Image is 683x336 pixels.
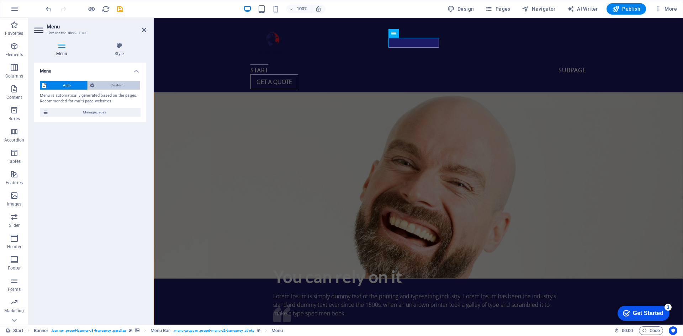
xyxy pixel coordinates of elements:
[88,81,141,90] button: Custom
[40,108,141,117] button: Manage pages
[622,326,633,335] span: 00 00
[8,287,21,292] p: Forms
[567,5,598,12] span: AI Writer
[173,326,254,335] span: . menu-wrapper .preset-menu-v2-transaway .sticky
[7,201,22,207] p: Images
[47,23,146,30] h2: Menu
[135,329,139,332] i: This element contains a background
[129,329,132,332] i: This element is a customizable preset
[607,3,646,15] button: Publish
[271,326,283,335] span: Click to select. Double-click to edit
[150,326,170,335] span: Click to select. Double-click to edit
[642,326,660,335] span: Code
[8,265,21,271] p: Footer
[34,326,283,335] nav: breadcrumb
[5,73,23,79] p: Columns
[8,159,21,164] p: Tables
[40,93,141,105] div: Menu is automatically generated based on the pages. Recommended for multi-page websites.
[9,116,20,122] p: Boxes
[5,52,23,58] p: Elements
[627,328,628,333] span: :
[4,308,24,314] p: Marketing
[6,180,23,186] p: Features
[47,30,132,36] h3: Element #ed-889981180
[6,95,22,100] p: Content
[7,244,21,250] p: Header
[40,81,88,90] button: Auto
[6,326,23,335] a: Click to cancel selection. Double-click to open Pages
[51,326,126,335] span: . banner .preset-banner-v3-transaway .parallax
[154,18,683,325] iframe: To enrich screen reader interactions, please activate Accessibility in Grammarly extension settings
[34,326,49,335] span: Click to select. Double-click to edit
[519,3,558,15] button: Navigator
[92,42,146,57] h4: Style
[5,31,23,36] p: Favorites
[34,63,146,75] h4: Menu
[48,81,85,90] span: Auto
[614,326,633,335] h6: Session time
[564,3,601,15] button: AI Writer
[96,81,138,90] span: Custom
[652,3,680,15] button: More
[4,137,24,143] p: Accordion
[51,108,138,117] span: Manage pages
[669,326,677,335] button: Usercentrics
[612,302,672,324] iframe: To enrich screen reader interactions, please activate Accessibility in Grammarly extension settings
[612,5,640,12] span: Publish
[9,223,20,228] p: Slider
[257,329,260,332] i: This element is a customizable preset
[639,326,663,335] button: Code
[522,5,556,12] span: Navigator
[655,5,677,12] span: More
[34,42,92,57] h4: Menu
